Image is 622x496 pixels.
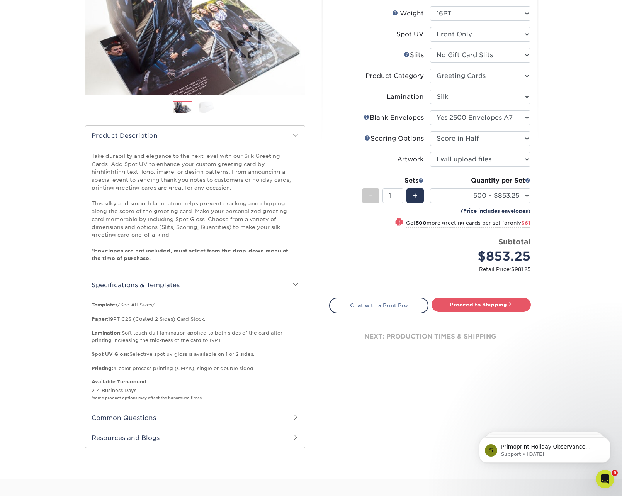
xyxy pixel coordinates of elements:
span: $61 [521,220,530,226]
div: $853.25 [436,247,530,266]
span: 6 [612,470,618,476]
div: Sets [362,176,424,185]
strong: Printing: [92,366,113,371]
strong: 500 [416,220,427,226]
strong: *Envelopes are not included, must select from the drop-down menu at the time of purchase. [92,247,288,261]
span: $981.25 [511,266,530,272]
div: Lamination [387,92,424,102]
b: Available Turnaround: [92,379,148,384]
strong: Subtotal [498,237,530,246]
div: Artwork [397,155,424,164]
div: Slits [404,51,424,60]
div: Scoring Options [364,134,424,143]
span: only [510,220,530,226]
small: Get more greeting cards per set for [406,220,530,228]
a: See All Sizes [120,302,152,308]
small: Retail Price: [335,266,530,273]
h2: Specifications & Templates [85,275,305,295]
a: Chat with a Print Pro [329,298,428,313]
img: Greeting Cards 02 [199,101,218,113]
b: Templates [92,302,117,308]
div: Spot UV [396,30,424,39]
h2: Common Questions [85,408,305,428]
small: (Price includes envelopes) [461,207,530,215]
p: / / 19PT C2S (Coated 2 Sides) Card Stock. Soft touch dull lamination applied to both sides of the... [92,301,299,372]
iframe: Intercom live chat [596,470,614,488]
iframe: Intercom notifications message [467,421,622,475]
a: Proceed to Shipping [432,298,531,311]
small: *some product options may affect the turnaround times [92,396,202,400]
h2: Resources and Blogs [85,428,305,448]
a: 2-4 Business Days [92,388,136,393]
div: next: production times & shipping [329,313,531,360]
span: + [413,190,418,201]
p: Take durability and elegance to the next level with our Silk Greeting Cards. Add Spot UV to enhan... [92,152,299,262]
div: Blank Envelopes [364,113,424,122]
div: Product Category [365,71,424,81]
img: Greeting Cards 01 [173,101,192,115]
strong: Lamination: [92,330,122,336]
strong: Paper: [92,316,108,322]
h2: Product Description [85,126,305,146]
strong: Spot UV Gloss: [92,351,129,357]
div: Weight [392,9,424,18]
span: - [369,190,372,201]
span: ! [398,218,400,227]
div: Quantity per Set [430,176,530,185]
